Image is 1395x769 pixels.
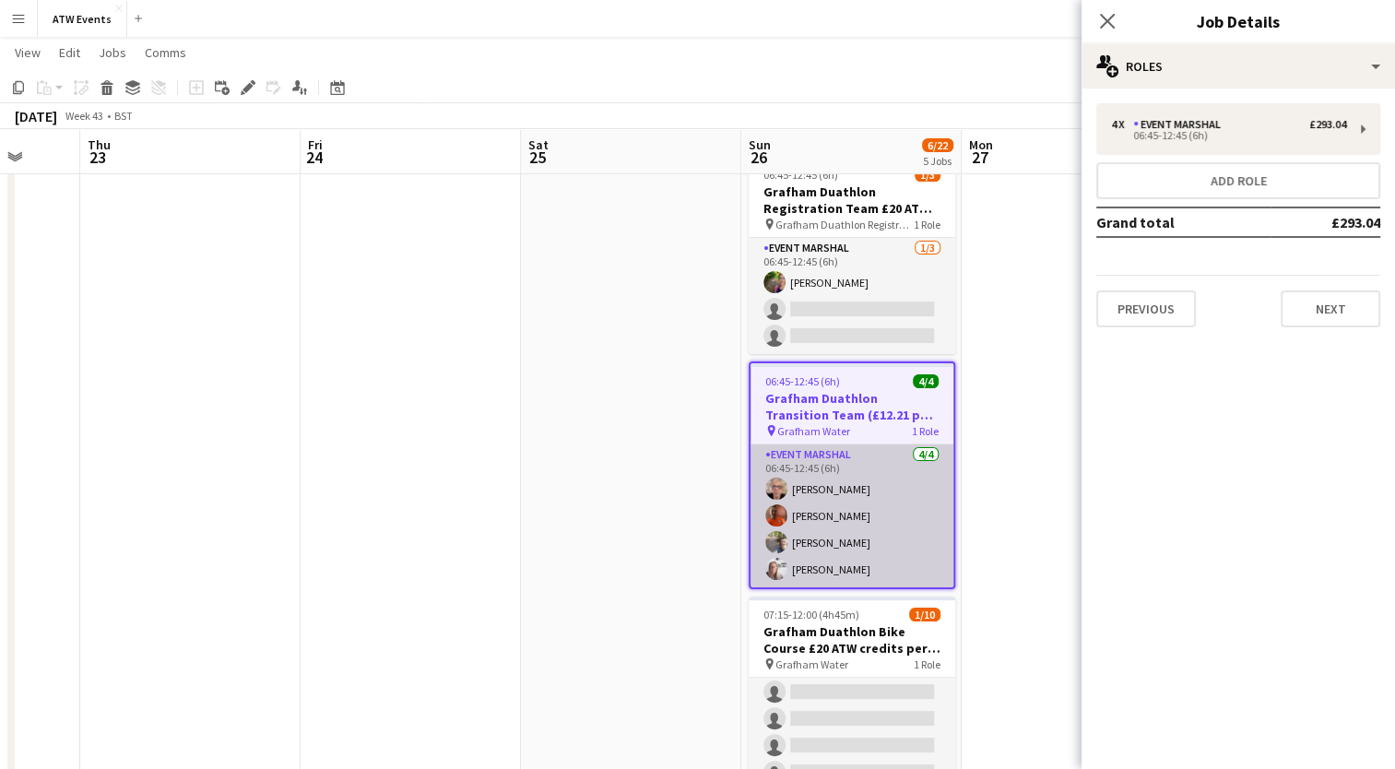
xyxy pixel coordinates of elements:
span: 4/4 [913,374,939,388]
span: View [15,44,41,61]
div: [DATE] [15,107,57,125]
span: 1/3 [915,168,940,182]
app-job-card: 06:45-12:45 (6h)4/4Grafham Duathlon Transition Team (£12.21 per hour if over 21) Grafham Water1 R... [749,361,955,589]
button: Next [1281,290,1380,327]
span: Week 43 [61,109,107,123]
a: View [7,41,48,65]
span: 25 [526,147,549,168]
span: Comms [145,44,186,61]
span: Grafham Duathlon Registration Team (£10/hour- No Free Race) [775,218,914,231]
a: Comms [137,41,194,65]
app-card-role: Event Marshal1/306:45-12:45 (6h)[PERSON_NAME] [749,238,955,354]
span: Grafham Water [775,657,848,671]
span: 26 [746,147,771,168]
h3: Grafham Duathlon Transition Team (£12.21 per hour if over 21) [751,390,953,423]
span: 24 [305,147,323,168]
a: Jobs [91,41,134,65]
span: Fri [308,136,323,153]
span: 1 Role [914,218,940,231]
span: 1 Role [914,657,940,671]
div: 4 x [1111,118,1133,131]
span: Sun [749,136,771,153]
h3: Job Details [1082,9,1395,33]
span: 06:45-12:45 (6h) [763,168,838,182]
div: Event Marshal [1133,118,1228,131]
span: Sat [528,136,549,153]
span: 06:45-12:45 (6h) [765,374,840,388]
a: Edit [52,41,88,65]
button: Add role [1096,162,1380,199]
span: 27 [966,147,993,168]
span: Grafham Water [777,424,850,438]
app-card-role: Event Marshal4/406:45-12:45 (6h)[PERSON_NAME][PERSON_NAME][PERSON_NAME][PERSON_NAME] [751,444,953,587]
div: Roles [1082,44,1395,89]
span: Mon [969,136,993,153]
div: 06:45-12:45 (6h) [1111,131,1346,140]
span: Edit [59,44,80,61]
button: Previous [1096,290,1196,327]
td: Grand total [1096,207,1271,237]
button: ATW Events [38,1,127,37]
span: 23 [85,147,111,168]
span: Jobs [99,44,126,61]
div: BST [114,109,133,123]
div: £293.04 [1309,118,1346,131]
h3: Grafham Duathlon Bike Course £20 ATW credits per hour [749,623,955,657]
span: 07:15-12:00 (4h45m) [763,608,859,621]
span: Thu [88,136,111,153]
span: 1/10 [909,608,940,621]
h3: Grafham Duathlon Registration Team £20 ATW credits per hour [749,183,955,217]
app-job-card: 06:45-12:45 (6h)1/3Grafham Duathlon Registration Team £20 ATW credits per hour Grafham Duathlon R... [749,157,955,354]
td: £293.04 [1271,207,1380,237]
span: 1 Role [912,424,939,438]
div: 5 Jobs [923,154,952,168]
span: 6/22 [922,138,953,152]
